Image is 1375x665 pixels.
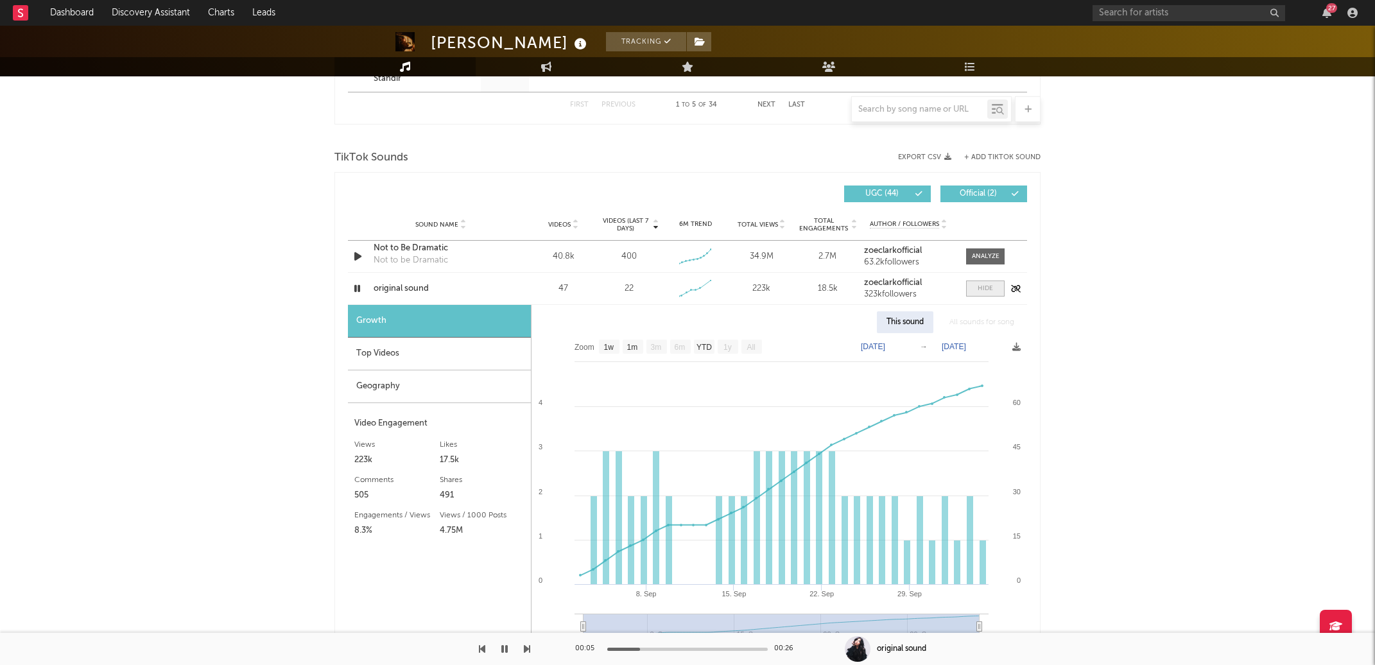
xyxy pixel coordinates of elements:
div: 27 [1326,3,1337,13]
div: This sound [877,311,933,333]
div: Views [354,437,440,453]
text: 4 [539,399,542,406]
text: All [747,343,755,352]
button: + Add TikTok Sound [951,154,1041,161]
a: zoeclarkofficial [864,246,953,255]
text: 45 [1013,443,1021,451]
span: UGC ( 44 ) [852,190,912,198]
div: Views / 1000 Posts [440,508,525,523]
div: 18.5k [798,282,858,295]
text: 15. Sep [722,590,746,598]
a: Not to Be Dramatic [374,242,508,255]
span: Total Engagements [798,217,850,232]
div: Not to be Dramatic [374,254,448,267]
button: Export CSV [898,153,951,161]
button: + Add TikTok Sound [964,154,1041,161]
button: Official(2) [940,186,1027,202]
div: original sound [877,643,926,655]
button: 27 [1322,8,1331,18]
text: [DATE] [861,342,885,351]
text: 1y [723,343,732,352]
text: 1m [627,343,638,352]
span: Sound Name [415,221,458,229]
text: 15 [1013,532,1021,540]
div: 4.75M [440,523,525,539]
div: 8.3% [354,523,440,539]
text: 2 [539,488,542,496]
strong: zoeclarkofficial [864,246,922,255]
span: Total Views [738,221,778,229]
div: 00:26 [774,641,800,657]
strong: zoeclarkofficial [864,279,922,287]
div: 505 [354,488,440,503]
div: 34.9M [732,250,791,263]
text: 0 [1017,576,1021,584]
div: 47 [533,282,593,295]
text: 22. Sep [809,590,834,598]
div: Likes [440,437,525,453]
input: Search for artists [1093,5,1285,21]
text: 6m [675,343,686,352]
a: original sound [374,282,508,295]
div: Top Videos [348,338,531,370]
div: Engagements / Views [354,508,440,523]
button: UGC(44) [844,186,931,202]
text: 30 [1013,488,1021,496]
text: [DATE] [942,342,966,351]
span: Videos [548,221,571,229]
text: 8. Sep [636,590,657,598]
text: 60 [1013,399,1021,406]
span: Videos (last 7 days) [600,217,652,232]
div: 2.7M [798,250,858,263]
text: 29. Sep [897,590,922,598]
text: 1w [604,343,614,352]
div: 323k followers [864,290,953,299]
div: Shares [440,472,525,488]
div: 63.2k followers [864,258,953,267]
div: [PERSON_NAME] [431,32,590,53]
div: 22 [625,282,634,295]
text: 3 [539,443,542,451]
text: 0 [539,576,542,584]
div: 400 [621,250,637,263]
text: 1 [539,532,542,540]
span: TikTok Sounds [334,150,408,166]
span: Official ( 2 ) [949,190,1008,198]
div: 00:05 [575,641,601,657]
div: 223k [732,282,791,295]
div: All sounds for song [940,311,1024,333]
div: Comments [354,472,440,488]
a: zoeclarkofficial [864,279,953,288]
text: Zoom [575,343,594,352]
input: Search by song name or URL [852,105,987,115]
div: 40.8k [533,250,593,263]
div: Growth [348,305,531,338]
button: Tracking [606,32,686,51]
div: 17.5k [440,453,525,468]
span: Author / Followers [870,220,939,229]
div: 6M Trend [666,220,725,229]
div: Video Engagement [354,416,524,431]
div: 223k [354,453,440,468]
text: → [920,342,928,351]
div: 491 [440,488,525,503]
text: 3m [651,343,662,352]
text: YTD [696,343,712,352]
div: Geography [348,370,531,403]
